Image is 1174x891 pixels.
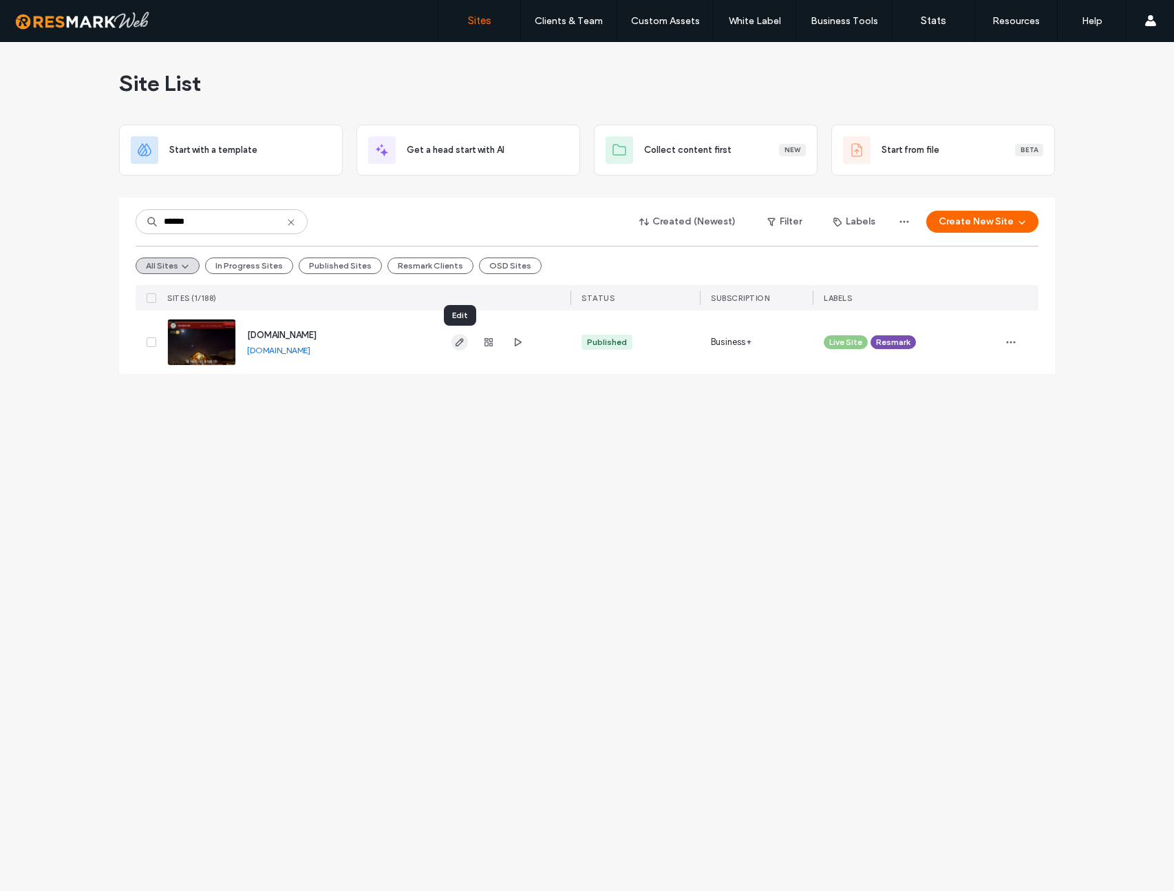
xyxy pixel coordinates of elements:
span: LABELS [824,293,852,303]
label: Sites [468,14,491,27]
label: Resources [992,15,1040,27]
button: Labels [821,211,888,233]
button: Resmark Clients [387,258,473,274]
span: Help [32,10,60,22]
label: Help [1082,15,1102,27]
label: Business Tools [811,15,878,27]
span: Resmark [876,336,910,348]
span: Site List [119,70,201,97]
label: Stats [921,14,946,27]
span: Start with a template [169,143,257,157]
span: Get a head start with AI [407,143,504,157]
button: All Sites [136,258,200,274]
a: [DOMAIN_NAME] [247,330,317,340]
span: SITES (1/188) [167,293,217,303]
label: White Label [729,15,781,27]
div: Start from fileBeta [831,125,1055,176]
span: SUBSCRIPTION [711,293,769,303]
label: Custom Assets [631,15,700,27]
span: Collect content first [644,143,732,157]
button: Created (Newest) [628,211,748,233]
span: Start from file [882,143,939,157]
span: Business+ [711,335,751,349]
button: In Progress Sites [205,258,293,274]
button: Published Sites [299,258,382,274]
div: Published [587,336,627,348]
div: Collect content firstNew [594,125,818,176]
button: Create New Site [926,211,1038,233]
div: New [779,144,806,156]
span: STATUS [581,293,615,303]
div: Beta [1015,144,1043,156]
span: Live Site [829,336,862,348]
button: OSD Sites [479,258,542,274]
div: Edit [444,305,476,326]
button: Filter [754,211,815,233]
div: Start with a template [119,125,343,176]
div: Get a head start with AI [356,125,580,176]
a: [DOMAIN_NAME] [247,345,310,355]
label: Clients & Team [535,15,603,27]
